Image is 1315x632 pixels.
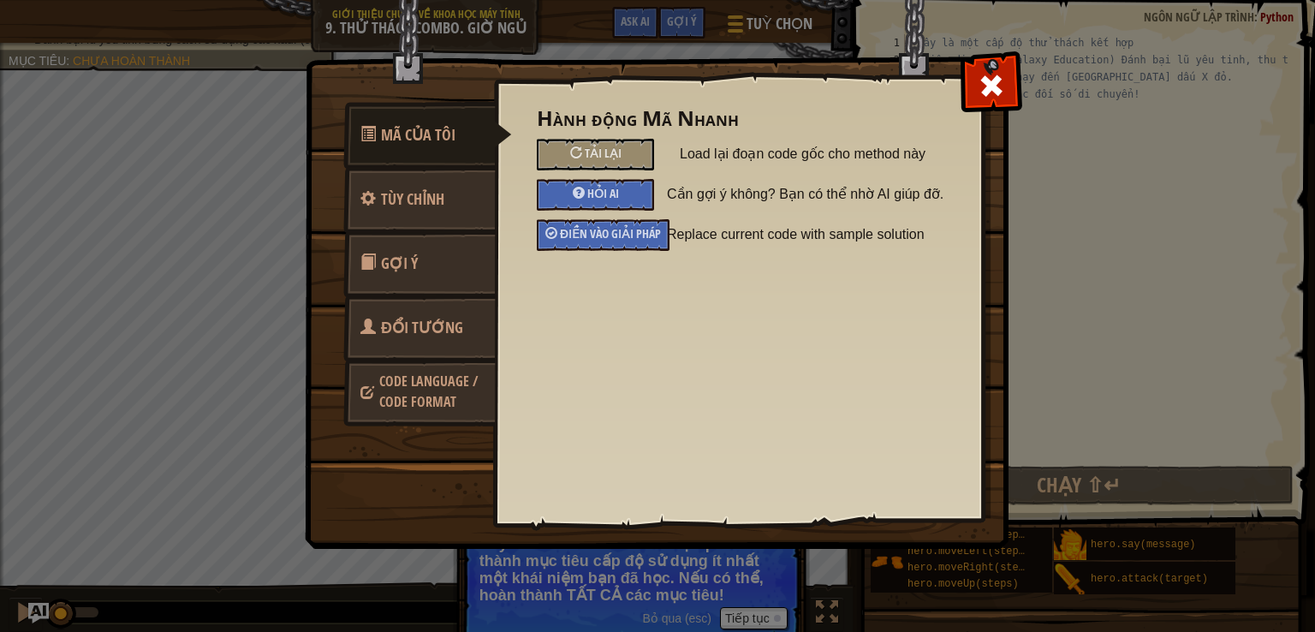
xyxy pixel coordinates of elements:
span: Load lại đoạn code gốc cho method này [680,139,940,170]
span: Chọn tướng, ngôn ngữ [379,372,478,411]
span: Tải lại [585,145,622,161]
span: Hành động Mã Nhanh [381,124,455,146]
span: Hỏi AI [587,185,619,201]
h3: Hành động Mã Nhanh [537,107,940,130]
span: Chọn tướng, ngôn ngữ [381,317,463,338]
span: Cần gợi ý không? Bạn có thể nhờ AI giúp đỡ. [667,179,953,210]
span: Cài đặt tùy chỉnh [381,188,444,210]
div: Load lại đoạn code gốc cho method này [537,139,654,170]
a: Mã Của Tôi [343,102,512,169]
div: Hỏi AI [537,179,654,211]
span: Replace current code with sample solution [667,219,953,250]
a: Tùy chỉnh [343,166,496,233]
span: Điền vào giải pháp [560,225,661,241]
div: Điền vào giải pháp [537,219,669,251]
span: Gợi ý [381,253,418,274]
